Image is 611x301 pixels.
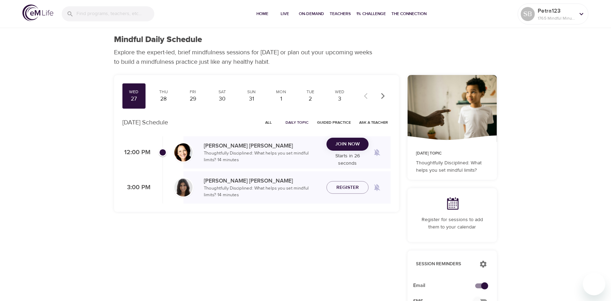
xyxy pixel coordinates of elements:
[538,7,575,15] p: Petra123
[184,95,202,103] div: 29
[155,89,172,95] div: Thu
[276,10,293,18] span: Live
[155,95,172,103] div: 28
[327,181,369,194] button: Register
[413,282,480,289] span: Email
[76,6,154,21] input: Find programs, teachers, etc...
[302,89,319,95] div: Tue
[538,15,575,21] p: 1765 Mindful Minutes
[331,95,349,103] div: 3
[416,261,472,268] p: Session Reminders
[204,150,321,164] p: Thoughtfully Disciplined: What helps you set mindful limits? · 14 minutes
[184,89,202,95] div: Fri
[391,10,427,18] span: The Connection
[122,148,150,157] p: 12:00 PM
[327,152,369,167] p: Starts in 26 seconds
[356,117,391,128] button: Ask a Teacher
[125,89,143,95] div: Wed
[22,5,53,21] img: logo
[317,119,351,126] span: Guided Practice
[335,140,360,149] span: Join Now
[299,10,324,18] span: On-Demand
[416,159,489,174] p: Thoughtfully Disciplined: What helps you set mindful limits?
[359,119,388,126] span: Ask a Teacher
[272,89,290,95] div: Mon
[283,117,311,128] button: Daily Topic
[254,10,271,18] span: Home
[243,89,261,95] div: Sun
[331,89,349,95] div: Wed
[114,35,202,45] h1: Mindful Daily Schedule
[214,89,231,95] div: Sat
[583,273,605,295] iframe: Button to launch messaging window
[122,183,150,192] p: 3:00 PM
[174,143,193,162] img: Laurie_Weisman-min.jpg
[356,10,386,18] span: 1% Challenge
[286,119,309,126] span: Daily Topic
[330,10,351,18] span: Teachers
[272,95,290,103] div: 1
[302,95,319,103] div: 2
[416,150,489,157] p: [DATE] Topic
[204,177,321,185] p: [PERSON_NAME] [PERSON_NAME]
[521,7,535,21] div: SB
[243,95,261,103] div: 31
[416,216,489,231] p: Register for sessions to add them to your calendar
[214,95,231,103] div: 30
[369,144,385,161] span: Remind me when a class goes live every Wednesday at 12:00 PM
[314,117,354,128] button: Guided Practice
[204,142,321,150] p: [PERSON_NAME] [PERSON_NAME]
[327,138,369,151] button: Join Now
[336,183,359,192] span: Register
[174,178,193,197] img: Lara_Sragow-min.jpg
[114,48,377,67] p: Explore the expert-led, brief mindfulness sessions for [DATE] or plan out your upcoming weeks to ...
[260,119,277,126] span: All
[257,117,280,128] button: All
[125,95,143,103] div: 27
[369,179,385,196] span: Remind me when a class goes live every Wednesday at 3:00 PM
[204,185,321,199] p: Thoughtfully Disciplined: What helps you set mindful limits? · 14 minutes
[122,118,168,127] p: [DATE] Schedule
